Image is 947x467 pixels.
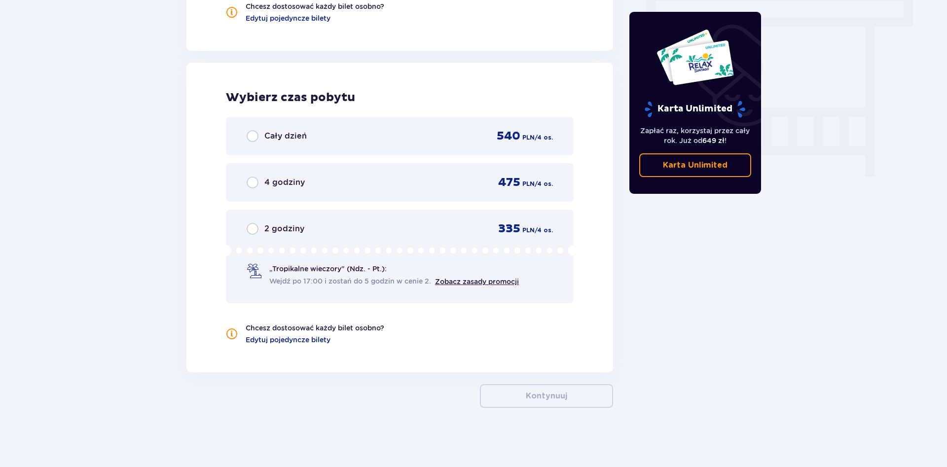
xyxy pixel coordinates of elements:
span: Wejdź po 17:00 i zostań do 5 godzin w cenie 2. [269,276,431,286]
span: PLN [522,226,535,235]
a: Edytuj pojedyncze bilety [246,335,330,345]
span: 335 [498,221,520,236]
span: 4 godziny [264,177,305,188]
span: / 4 os. [535,180,553,188]
p: Chcesz dostosować każdy bilet osobno? [246,323,384,333]
span: / 4 os. [535,133,553,142]
span: 475 [498,175,520,190]
a: Zobacz zasady promocji [435,278,519,286]
span: Cały dzień [264,131,307,142]
p: Chcesz dostosować każdy bilet osobno? [246,1,384,11]
span: 2 godziny [264,223,304,234]
span: 540 [497,129,520,144]
span: PLN [522,180,535,188]
span: 649 zł [702,137,725,144]
h2: Wybierz czas pobytu [226,90,574,105]
a: Edytuj pojedyncze bilety [246,13,330,23]
button: Kontynuuj [480,384,613,408]
p: Karta Unlimited [663,160,728,171]
p: Zapłać raz, korzystaj przez cały rok. Już od ! [639,126,752,145]
p: Karta Unlimited [644,101,746,118]
span: / 4 os. [535,226,553,235]
a: Karta Unlimited [639,153,752,177]
span: PLN [522,133,535,142]
img: Dwie karty całoroczne do Suntago z napisem 'UNLIMITED RELAX', na białym tle z tropikalnymi liśćmi... [656,29,734,86]
span: „Tropikalne wieczory" (Ndz. - Pt.): [269,264,387,274]
p: Kontynuuj [526,391,567,401]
